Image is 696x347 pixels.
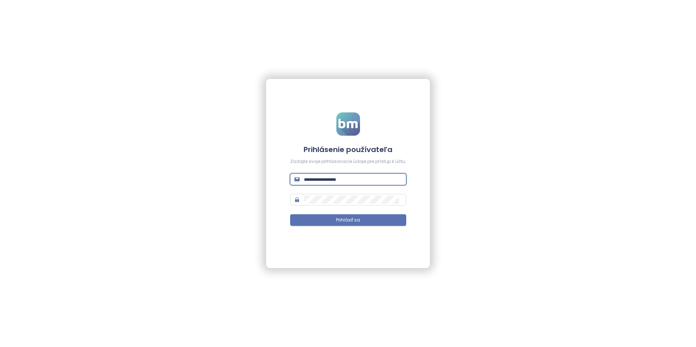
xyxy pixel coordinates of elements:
[336,217,360,224] span: Prihlásiť sa
[290,214,406,226] button: Prihlásiť sa
[336,112,360,136] img: logo
[290,158,406,165] div: Zadajte svoje prihlasovacie údaje pre prístup k účtu.
[290,144,406,155] h4: Prihlásenie používateľa
[294,197,300,202] span: lock
[294,177,300,182] span: mail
